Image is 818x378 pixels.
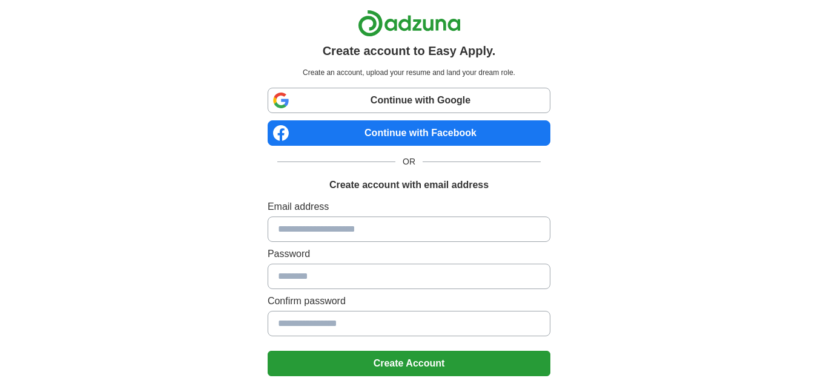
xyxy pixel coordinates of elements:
label: Confirm password [268,294,550,308]
h1: Create account to Easy Apply. [323,42,496,60]
span: OR [395,155,423,168]
label: Password [268,247,550,261]
a: Continue with Facebook [268,120,550,146]
p: Create an account, upload your resume and land your dream role. [270,67,548,78]
img: Adzuna logo [358,10,461,37]
a: Continue with Google [268,88,550,113]
button: Create Account [268,351,550,376]
label: Email address [268,200,550,214]
h1: Create account with email address [329,178,489,192]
